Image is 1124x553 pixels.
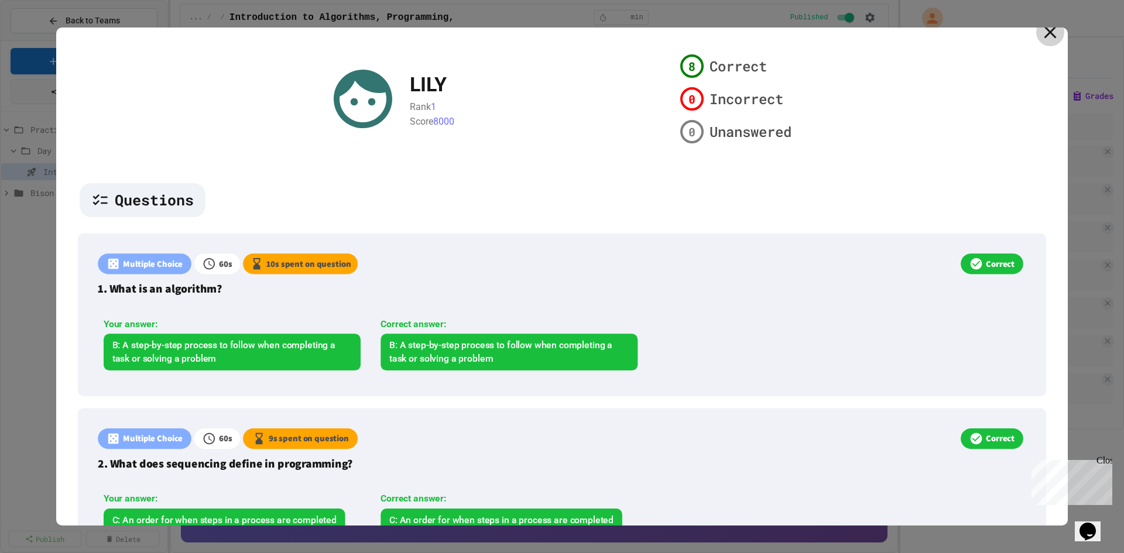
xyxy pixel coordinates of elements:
[410,70,447,99] div: LILY
[680,54,704,78] div: 8
[266,257,351,270] p: 10 s spent on question
[381,334,638,370] div: B: A step-by-step process to follow when completing a task or solving a problem
[219,432,232,445] p: 60 s
[104,334,361,370] div: B: A step-by-step process to follow when completing a task or solving a problem
[381,509,622,531] div: C: An order for when steps in a process are completed
[381,492,638,506] div: Correct answer:
[381,317,638,331] div: Correct answer:
[410,116,433,127] span: Score
[680,87,704,111] div: 0
[115,189,194,211] span: Questions
[1075,506,1112,541] iframe: chat widget
[269,432,349,445] p: 9 s spent on question
[98,280,1026,297] p: 1. What is an algorithm?
[123,432,183,445] p: Multiple Choice
[219,257,232,270] p: 60 s
[433,116,454,127] span: 8000
[710,56,767,77] span: Correct
[104,492,361,506] div: Your answer:
[710,121,791,142] span: Unanswered
[98,455,1026,472] p: 2. What does sequencing define in programming?
[123,257,183,270] p: Multiple Choice
[986,257,1015,270] p: Correct
[104,317,361,331] div: Your answer:
[680,120,704,143] div: 0
[431,101,436,112] span: 1
[410,101,431,112] span: Rank
[710,88,783,109] span: Incorrect
[104,509,345,531] div: C: An order for when steps in a process are completed
[986,432,1015,445] p: Correct
[1027,455,1112,505] iframe: chat widget
[5,5,81,74] div: Chat with us now!Close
